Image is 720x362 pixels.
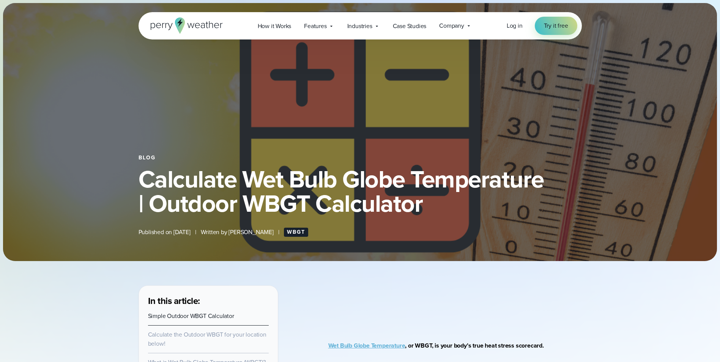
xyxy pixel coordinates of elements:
[148,295,269,307] h3: In this article:
[347,22,372,31] span: Industries
[201,228,274,237] span: Written by [PERSON_NAME]
[544,21,568,30] span: Try it free
[139,228,191,237] span: Published on [DATE]
[139,155,582,161] div: Blog
[284,228,308,237] a: WBGT
[328,341,405,350] a: Wet Bulb Globe Temperature
[328,341,544,350] strong: , or WBGT, is your body’s true heat stress scorecard.
[439,21,464,30] span: Company
[251,18,298,34] a: How it Works
[535,17,577,35] a: Try it free
[148,330,266,348] a: Calculate the Outdoor WBGT for your location below!
[304,22,326,31] span: Features
[350,285,559,317] iframe: WBGT Explained: Listen as we break down all you need to know about WBGT Video
[139,167,582,216] h1: Calculate Wet Bulb Globe Temperature | Outdoor WBGT Calculator
[148,312,234,320] a: Simple Outdoor WBGT Calculator
[278,228,279,237] span: |
[195,228,196,237] span: |
[393,22,427,31] span: Case Studies
[258,22,291,31] span: How it Works
[386,18,433,34] a: Case Studies
[507,21,523,30] a: Log in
